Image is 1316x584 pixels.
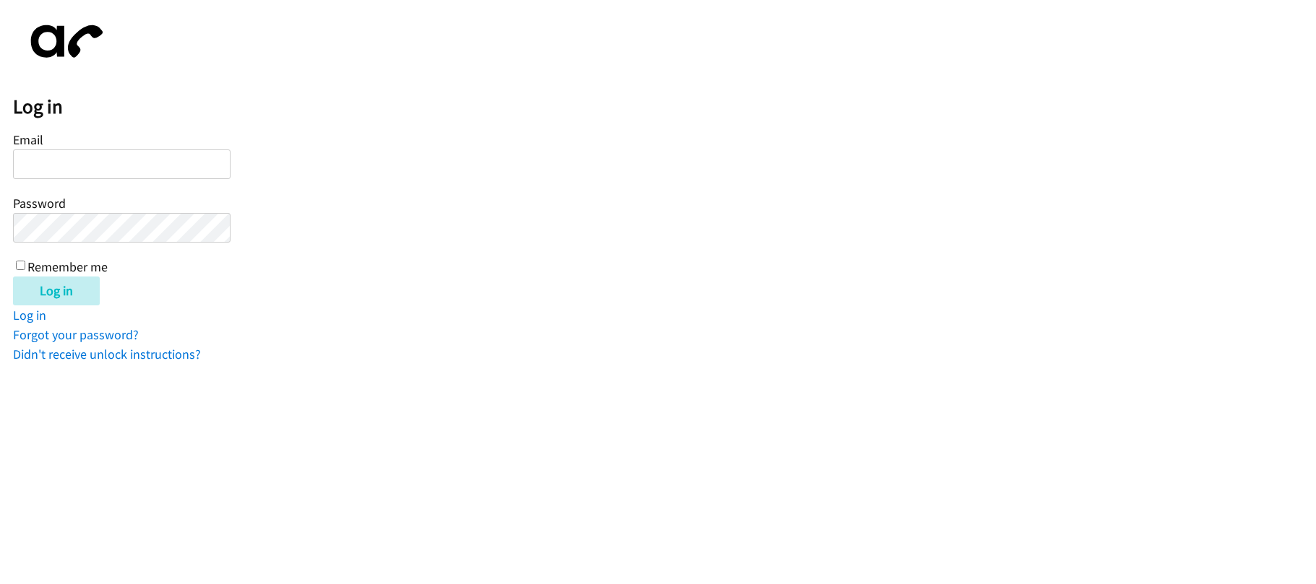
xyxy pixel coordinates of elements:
img: aphone-8a226864a2ddd6a5e75d1ebefc011f4aa8f32683c2d82f3fb0802fe031f96514.svg [13,13,114,70]
label: Remember me [27,258,108,275]
input: Log in [13,276,100,305]
a: Log in [13,307,46,323]
a: Didn't receive unlock instructions? [13,346,201,362]
h2: Log in [13,95,1316,119]
label: Password [13,195,66,212]
label: Email [13,131,43,148]
a: Forgot your password? [13,326,139,343]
